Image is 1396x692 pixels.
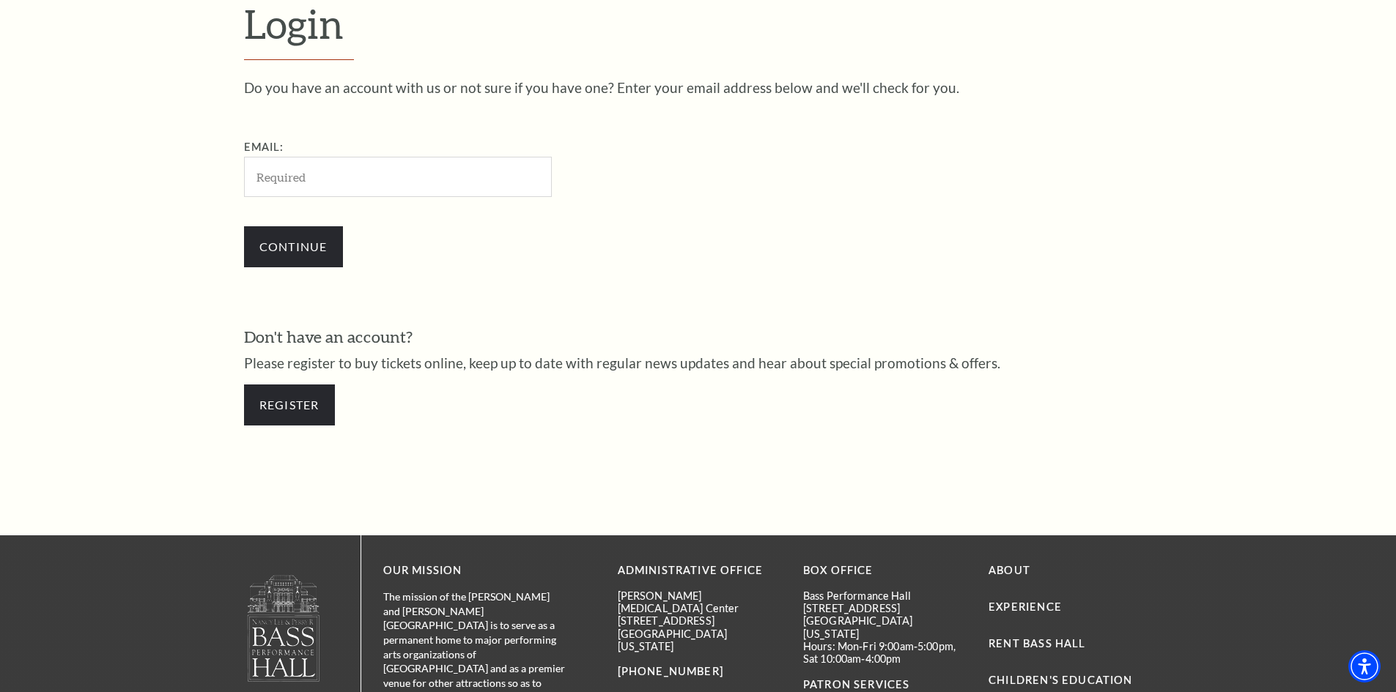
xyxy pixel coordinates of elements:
p: Administrative Office [618,562,781,580]
p: Please register to buy tickets online, keep up to date with regular news updates and hear about s... [244,356,1153,370]
p: Do you have an account with us or not sure if you have one? Enter your email address below and we... [244,81,1153,94]
p: [STREET_ADDRESS] [618,614,781,627]
p: Hours: Mon-Fri 9:00am-5:00pm, Sat 10:00am-4:00pm [803,640,967,666]
p: [GEOGRAPHIC_DATA][US_STATE] [618,628,781,653]
img: logo-footer.png [246,574,321,682]
a: Register [244,384,335,425]
label: Email: [244,141,284,153]
a: Experience [989,600,1062,613]
p: OUR MISSION [383,562,566,580]
p: [STREET_ADDRESS] [803,602,967,614]
p: BOX OFFICE [803,562,967,580]
a: Rent Bass Hall [989,637,1085,650]
p: [PERSON_NAME][MEDICAL_DATA] Center [618,589,781,615]
h3: Don't have an account? [244,326,1153,349]
input: Submit button [244,226,343,267]
input: Required [244,157,552,197]
div: Accessibility Menu [1348,650,1381,682]
a: About [989,564,1030,576]
p: [PHONE_NUMBER] [618,663,781,681]
p: Bass Performance Hall [803,589,967,602]
p: [GEOGRAPHIC_DATA][US_STATE] [803,614,967,640]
